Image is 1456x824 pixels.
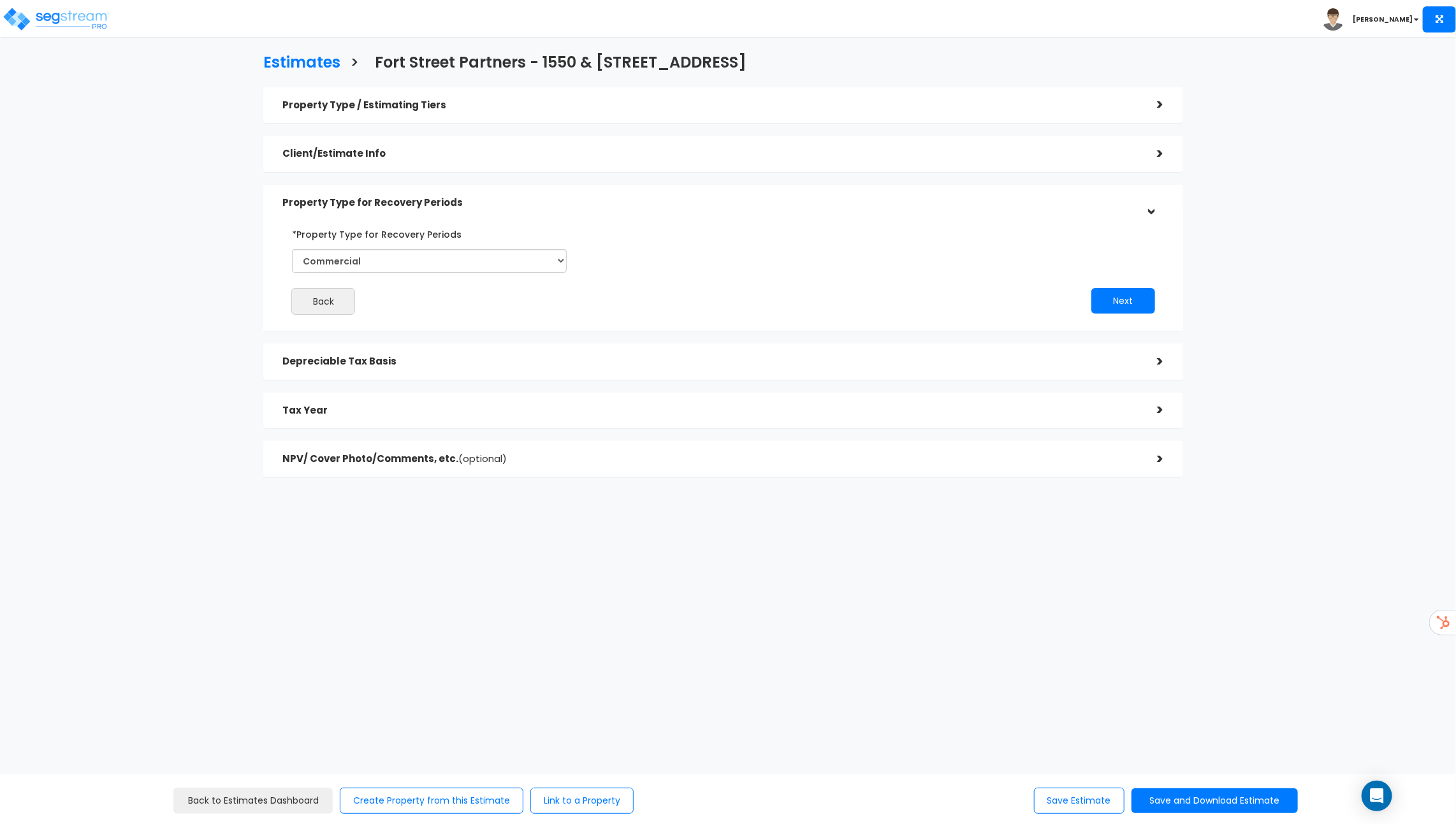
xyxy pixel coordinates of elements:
[458,452,507,465] span: (optional)
[1362,781,1392,811] div: Open Intercom Messenger
[340,788,523,814] button: Create Property from this Estimate
[292,224,462,241] label: *Property Type for Recovery Periods
[282,148,1139,159] h5: Client/Estimate Info
[1139,352,1164,372] div: >
[282,405,1139,416] h5: Tax Year
[1091,288,1155,314] button: Next
[282,100,1139,111] h5: Property Type / Estimating Tiers
[1353,15,1413,24] b: [PERSON_NAME]
[173,788,333,814] a: Back to Estimates Dashboard
[1132,788,1298,813] button: Save and Download Estimate
[1034,788,1125,814] button: Save Estimate
[2,6,110,32] img: logo_pro_r.png
[1139,95,1164,115] div: >
[1139,144,1164,164] div: >
[375,54,746,74] h3: Fort Street Partners - 1550 & [STREET_ADDRESS]
[1141,190,1161,215] div: >
[263,54,340,74] h3: Estimates
[530,788,634,814] button: Link to a Property
[365,41,746,80] a: Fort Street Partners - 1550 & [STREET_ADDRESS]
[254,41,340,80] a: Estimates
[291,288,355,315] button: Back
[350,54,359,74] h3: >
[282,198,1139,208] h5: Property Type for Recovery Periods
[282,454,1139,465] h5: NPV/ Cover Photo/Comments, etc.
[1139,449,1164,469] div: >
[282,356,1139,367] h5: Depreciable Tax Basis
[1322,8,1344,31] img: avatar.png
[1139,400,1164,420] div: >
